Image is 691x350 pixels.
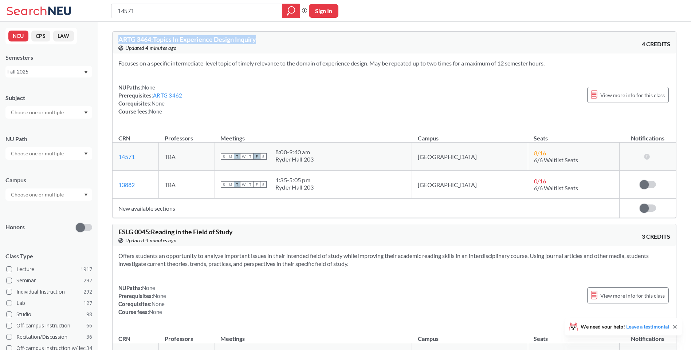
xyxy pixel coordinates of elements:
[6,321,92,330] label: Off-campus instruction
[600,91,665,100] span: View more info for this class
[6,332,92,342] label: Recitation/Discussion
[275,176,314,184] div: 1:35 - 5:05 pm
[125,44,177,52] span: Updated 4 minutes ago
[86,310,92,318] span: 98
[254,181,260,188] span: F
[6,276,92,285] label: Seminar
[7,68,83,76] div: Fall 2025
[125,236,177,244] span: Updated 4 minutes ago
[528,127,620,143] th: Seats
[118,284,166,316] div: NUPaths: Prerequisites: Corequisites: Course fees:
[240,181,247,188] span: W
[227,153,234,160] span: M
[7,149,68,158] input: Choose one or multiple
[581,324,669,329] span: We need your help!
[84,152,88,155] svg: Dropdown arrow
[620,127,676,143] th: Notifications
[412,143,528,171] td: [GEOGRAPHIC_DATA]
[215,327,412,343] th: Meetings
[53,31,74,41] button: LAW
[287,6,295,16] svg: magnifying glass
[5,53,92,61] div: Semesters
[118,153,135,160] a: 14571
[534,156,578,163] span: 6/6 Waitlist Seats
[5,106,92,119] div: Dropdown arrow
[152,100,165,107] span: None
[113,199,620,218] td: New available sections
[31,31,50,41] button: CPS
[600,291,665,300] span: View more info for this class
[142,84,155,91] span: None
[84,194,88,196] svg: Dropdown arrow
[153,92,182,99] a: ARTG 3462
[412,127,528,143] th: Campus
[81,265,92,273] span: 1917
[86,333,92,341] span: 36
[534,178,546,184] span: 0 / 16
[118,35,256,43] span: ARTG 3464 : Topics In Experience Design Inquiry
[642,40,670,48] span: 4 CREDITS
[83,277,92,285] span: 297
[6,265,92,274] label: Lecture
[642,232,670,240] span: 3 CREDITS
[234,181,240,188] span: T
[7,190,68,199] input: Choose one or multiple
[247,181,254,188] span: T
[275,184,314,191] div: Ryder Hall 203
[159,127,215,143] th: Professors
[8,31,28,41] button: NEU
[6,287,92,297] label: Individual Instruction
[5,176,92,184] div: Campus
[159,327,215,343] th: Professors
[6,298,92,308] label: Lab
[5,188,92,201] div: Dropdown arrow
[5,66,92,77] div: Fall 2025Dropdown arrow
[626,323,669,330] a: Leave a testimonial
[5,147,92,160] div: Dropdown arrow
[275,148,314,156] div: 8:00 - 9:40 am
[118,181,135,188] a: 13882
[142,285,155,291] span: None
[309,4,338,18] button: Sign In
[118,335,130,343] div: CRN
[215,127,412,143] th: Meetings
[159,171,215,199] td: TBA
[153,293,166,299] span: None
[117,5,277,17] input: Class, professor, course number, "phrase"
[412,327,528,343] th: Campus
[83,299,92,307] span: 127
[118,59,670,67] section: Focuses on a specific intermediate-level topic of timely relevance to the domain of experience de...
[240,153,247,160] span: W
[5,223,25,231] p: Honors
[149,108,162,115] span: None
[5,252,92,260] span: Class Type
[221,153,227,160] span: S
[247,153,254,160] span: T
[534,150,546,156] span: 8 / 16
[412,171,528,199] td: [GEOGRAPHIC_DATA]
[152,301,165,307] span: None
[118,83,182,115] div: NUPaths: Prerequisites: Corequisites: Course fees:
[260,181,267,188] span: S
[221,181,227,188] span: S
[84,111,88,114] svg: Dropdown arrow
[234,153,240,160] span: T
[159,143,215,171] td: TBA
[282,4,300,18] div: magnifying glass
[275,156,314,163] div: Ryder Hall 203
[7,108,68,117] input: Choose one or multiple
[84,71,88,74] svg: Dropdown arrow
[5,135,92,143] div: NU Path
[254,153,260,160] span: F
[83,288,92,296] span: 292
[149,309,162,315] span: None
[86,322,92,330] span: 66
[227,181,234,188] span: M
[5,94,92,102] div: Subject
[6,310,92,319] label: Studio
[534,184,578,191] span: 6/6 Waitlist Seats
[118,134,130,142] div: CRN
[118,252,670,268] section: Offers students an opportunity to analyze important issues in their intended field of study while...
[118,228,233,236] span: ESLG 0045 : Reading in the Field of Study
[528,327,620,343] th: Seats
